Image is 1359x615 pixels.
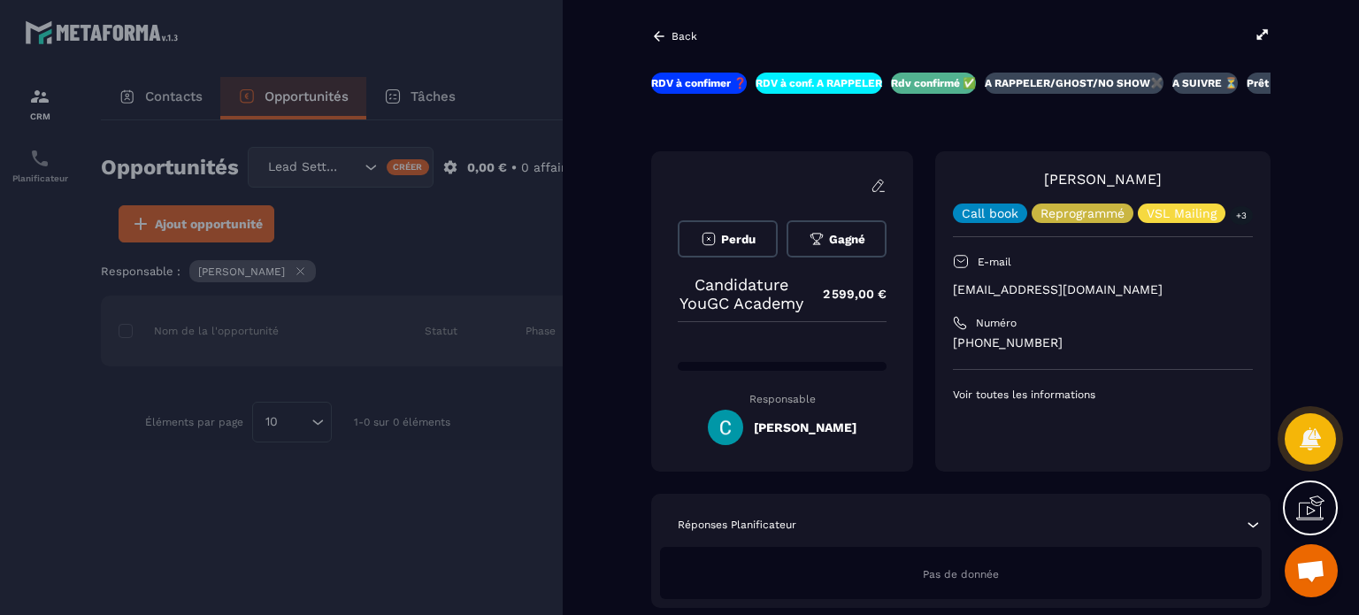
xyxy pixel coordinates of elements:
[678,275,805,312] p: Candidature YouGC Academy
[953,281,1253,298] p: [EMAIL_ADDRESS][DOMAIN_NAME]
[1247,76,1336,90] p: Prêt à acheter 🎰
[787,220,887,258] button: Gagné
[962,207,1018,219] p: Call book
[754,420,856,434] h5: [PERSON_NAME]
[672,30,697,42] p: Back
[1147,207,1217,219] p: VSL Mailing
[651,76,747,90] p: RDV à confimer ❓
[678,518,796,532] p: Réponses Planificateur
[985,76,1163,90] p: A RAPPELER/GHOST/NO SHOW✖️
[805,277,887,311] p: 2 599,00 €
[1230,206,1253,225] p: +3
[1040,207,1125,219] p: Reprogrammé
[953,334,1253,351] p: [PHONE_NUMBER]
[721,233,756,246] span: Perdu
[678,393,887,405] p: Responsable
[923,568,999,580] span: Pas de donnée
[953,388,1253,402] p: Voir toutes les informations
[891,76,976,90] p: Rdv confirmé ✅
[976,316,1017,330] p: Numéro
[1172,76,1238,90] p: A SUIVRE ⏳
[756,76,882,90] p: RDV à conf. A RAPPELER
[829,233,865,246] span: Gagné
[678,220,778,258] button: Perdu
[978,255,1011,269] p: E-mail
[1285,544,1338,597] div: Ouvrir le chat
[1044,171,1162,188] a: [PERSON_NAME]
